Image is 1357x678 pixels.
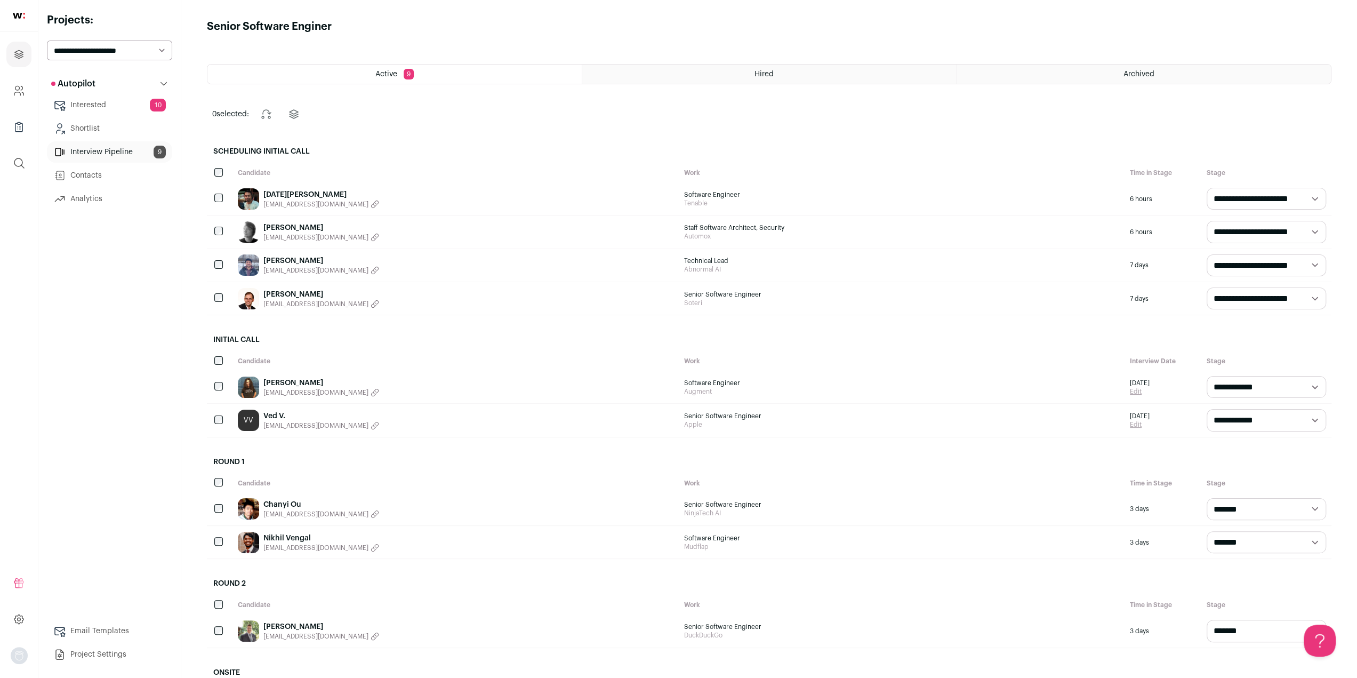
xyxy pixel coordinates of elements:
[232,474,679,493] div: Candidate
[263,266,368,275] span: [EMAIL_ADDRESS][DOMAIN_NAME]
[263,510,368,519] span: [EMAIL_ADDRESS][DOMAIN_NAME]
[684,199,1120,208] span: Tenable
[47,73,172,94] button: Autopilot
[1125,493,1201,525] div: 3 days
[684,257,1120,265] span: Technical Lead
[1130,412,1150,420] span: [DATE]
[684,299,1120,307] span: Soteri
[238,288,259,309] img: d7a7845d6d993e683ee7d2bc9ddabcaa618680b9aafb1f4fd84f53859f5ef0b4.jpg
[263,421,368,430] span: [EMAIL_ADDRESS][DOMAIN_NAME]
[684,500,1120,509] span: Senior Software Engineer
[754,70,774,78] span: Hired
[1125,282,1201,315] div: 7 days
[238,254,259,276] img: ec019db78b984bf684d6ab424db75c4dfcae62151a18f304e9e584b61739056e
[154,146,166,158] span: 9
[6,114,31,140] a: Company Lists
[684,534,1120,543] span: Software Engineer
[263,544,368,552] span: [EMAIL_ADDRESS][DOMAIN_NAME]
[263,233,368,242] span: [EMAIL_ADDRESS][DOMAIN_NAME]
[1123,70,1154,78] span: Archived
[207,140,1331,163] h2: Scheduling Initial Call
[13,13,25,19] img: wellfound-shorthand-0d5821cbd27db2630d0214b213865d53afaa358527fdda9d0ea32b1df1b89c2c.svg
[263,499,379,510] a: Chanyi Ou
[263,388,368,397] span: [EMAIL_ADDRESS][DOMAIN_NAME]
[47,94,172,116] a: Interested10
[1201,474,1331,493] div: Stage
[263,189,379,200] a: [DATE][PERSON_NAME]
[684,420,1120,429] span: Apple
[684,265,1120,274] span: Abnormal AI
[1125,526,1201,559] div: 3 days
[212,110,216,118] span: 0
[150,99,166,111] span: 10
[684,224,1120,232] span: Staff Software Architect, Security
[1304,625,1336,657] iframe: Help Scout Beacon - Open
[679,352,1125,371] div: Work
[11,647,28,664] button: Open dropdown
[263,411,379,421] a: Ved V.
[1201,595,1331,615] div: Stage
[1125,352,1201,371] div: Interview Date
[684,412,1120,420] span: Senior Software Engineer
[238,410,259,431] a: VV
[684,190,1120,199] span: Software Engineer
[263,388,379,397] button: [EMAIL_ADDRESS][DOMAIN_NAME]
[1201,163,1331,182] div: Stage
[6,78,31,103] a: Company and ATS Settings
[6,42,31,67] a: Projects
[684,623,1120,631] span: Senior Software Engineer
[238,532,259,553] img: 3b4570001cf5f8636d10339494bd87725322e02c3ff76beb0ca194d602b274d0
[11,647,28,664] img: nopic.png
[1125,595,1201,615] div: Time in Stage
[404,69,414,79] span: 9
[684,290,1120,299] span: Senior Software Engineer
[207,572,1331,595] h2: Round 2
[238,188,259,210] img: f234526c1225d4f0e3fbc8711886b1047ed6a7449971770e647ebc2d1e7979b5
[263,233,379,242] button: [EMAIL_ADDRESS][DOMAIN_NAME]
[1125,216,1201,248] div: 6 hours
[1125,249,1201,282] div: 7 days
[263,289,379,300] a: [PERSON_NAME]
[263,300,379,308] button: [EMAIL_ADDRESS][DOMAIN_NAME]
[207,450,1331,474] h2: Round 1
[1125,615,1201,647] div: 3 days
[684,631,1120,640] span: DuckDuckGo
[957,65,1331,84] a: Archived
[679,595,1125,615] div: Work
[684,509,1120,517] span: NinjaTech AI
[684,543,1120,551] span: Mudflap
[1125,182,1201,215] div: 6 hours
[263,266,379,275] button: [EMAIL_ADDRESS][DOMAIN_NAME]
[263,222,379,233] a: [PERSON_NAME]
[582,65,956,84] a: Hired
[263,421,379,430] button: [EMAIL_ADDRESS][DOMAIN_NAME]
[263,300,368,308] span: [EMAIL_ADDRESS][DOMAIN_NAME]
[679,163,1125,182] div: Work
[684,379,1120,387] span: Software Engineer
[207,328,1331,352] h2: Initial Call
[263,533,379,544] a: Nikhil Vengal
[47,165,172,186] a: Contacts
[1125,474,1201,493] div: Time in Stage
[263,200,379,209] button: [EMAIL_ADDRESS][DOMAIN_NAME]
[47,644,172,665] a: Project Settings
[1130,420,1150,429] a: Edit
[684,387,1120,396] span: Augment
[1130,387,1150,396] a: Edit
[238,498,259,520] img: f2ddf393fa9404a7b492d726e72116635320d6e739e79f77273d0ce34de74c41.jpg
[263,544,379,552] button: [EMAIL_ADDRESS][DOMAIN_NAME]
[238,221,259,243] img: c96de9ef09da8a41f154e02f285efe00ffe7755feb1f621add2dd813edf1d051.jpg
[232,352,679,371] div: Candidate
[263,632,368,641] span: [EMAIL_ADDRESS][DOMAIN_NAME]
[679,474,1125,493] div: Work
[238,377,259,398] img: 5aac70fe46ebc709e94c53165929ac0c5e6cff6298a80ac24b651ac97b2c8dad.jpg
[47,188,172,210] a: Analytics
[207,19,332,34] h1: Senior Software Enginer
[1201,352,1331,371] div: Stage
[47,118,172,139] a: Shortlist
[263,510,379,519] button: [EMAIL_ADDRESS][DOMAIN_NAME]
[263,256,379,266] a: [PERSON_NAME]
[232,595,679,615] div: Candidate
[232,163,679,182] div: Candidate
